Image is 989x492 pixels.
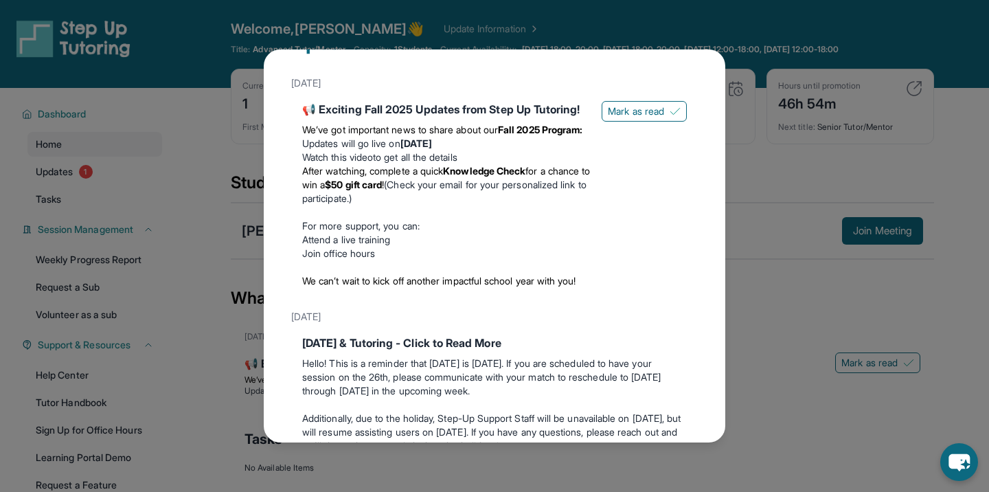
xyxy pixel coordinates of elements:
[302,150,591,164] li: to get all the details
[670,106,681,117] img: Mark as read
[302,234,391,245] a: Attend a live training
[302,164,591,205] li: (Check your email for your personalized link to participate.)
[302,335,687,351] div: [DATE] & Tutoring - Click to Read More
[325,179,382,190] strong: $50 gift card
[302,247,375,259] a: Join office hours
[302,357,687,398] p: Hello! This is a reminder that [DATE] is [DATE]. If you are scheduled to have your session on the...
[302,219,591,233] p: For more support, you can:
[302,412,687,453] p: Additionally, due to the holiday, Step-Up Support Staff will be unavailable on [DATE], but will r...
[291,71,698,96] div: [DATE]
[291,304,698,329] div: [DATE]
[443,165,525,177] strong: Knowledge Check
[608,104,664,118] span: Mark as read
[302,151,373,163] a: Watch this video
[302,124,498,135] span: We’ve got important news to share about our
[382,179,384,190] span: !
[400,137,432,149] strong: [DATE]
[302,137,591,150] li: Updates will go live on
[302,165,443,177] span: After watching, complete a quick
[302,101,591,118] div: 📢 Exciting Fall 2025 Updates from Step Up Tutoring!
[602,101,687,122] button: Mark as read
[498,124,582,135] strong: Fall 2025 Program:
[302,275,576,287] span: We can’t wait to kick off another impactful school year with you!
[291,30,698,71] div: Updates
[940,443,978,481] button: chat-button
